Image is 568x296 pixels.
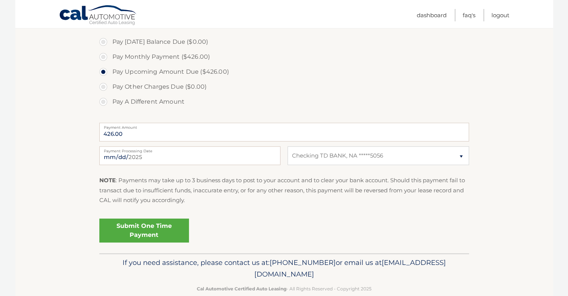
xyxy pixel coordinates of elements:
a: FAQ's [463,9,475,21]
label: Pay A Different Amount [99,94,469,109]
label: Pay Other Charges Due ($0.00) [99,79,469,94]
strong: Cal Automotive Certified Auto Leasing [197,286,286,292]
p: If you need assistance, please contact us at: or email us at [104,257,464,281]
p: : Payments may take up to 3 business days to post to your account and to clear your bank account.... [99,176,469,205]
input: Payment Amount [99,123,469,141]
p: - All Rights Reserved - Copyright 2025 [104,285,464,293]
a: Cal Automotive [59,5,137,27]
strong: NOTE [99,177,116,184]
input: Payment Date [99,146,280,165]
span: [PHONE_NUMBER] [270,258,336,267]
label: Pay Upcoming Amount Due ($426.00) [99,64,469,79]
label: Payment Processing Date [99,146,280,152]
label: Pay Monthly Payment ($426.00) [99,49,469,64]
label: Payment Amount [99,123,469,129]
a: Submit One Time Payment [99,219,189,242]
a: Dashboard [417,9,447,21]
label: Pay [DATE] Balance Due ($0.00) [99,34,469,49]
a: Logout [491,9,509,21]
